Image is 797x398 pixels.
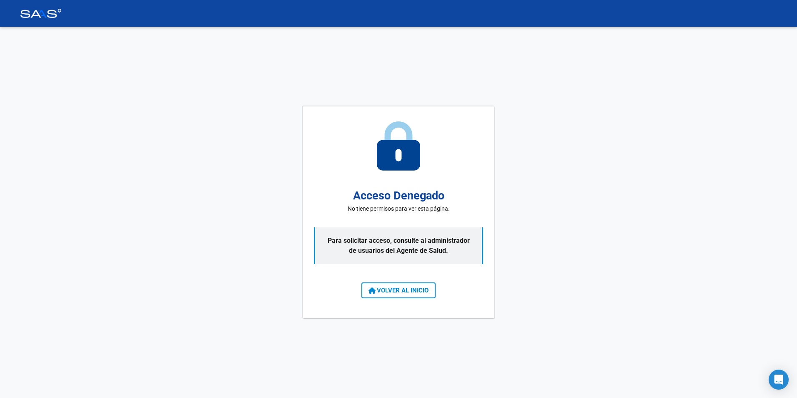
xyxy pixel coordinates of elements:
p: Para solicitar acceso, consulte al administrador de usuarios del Agente de Salud. [314,227,483,264]
h2: Acceso Denegado [353,187,444,204]
img: access-denied [377,121,420,171]
p: No tiene permisos para ver esta página. [348,204,450,213]
img: Logo SAAS [20,9,62,18]
div: Open Intercom Messenger [769,370,789,390]
span: VOLVER AL INICIO [368,287,429,294]
button: VOLVER AL INICIO [361,282,436,298]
